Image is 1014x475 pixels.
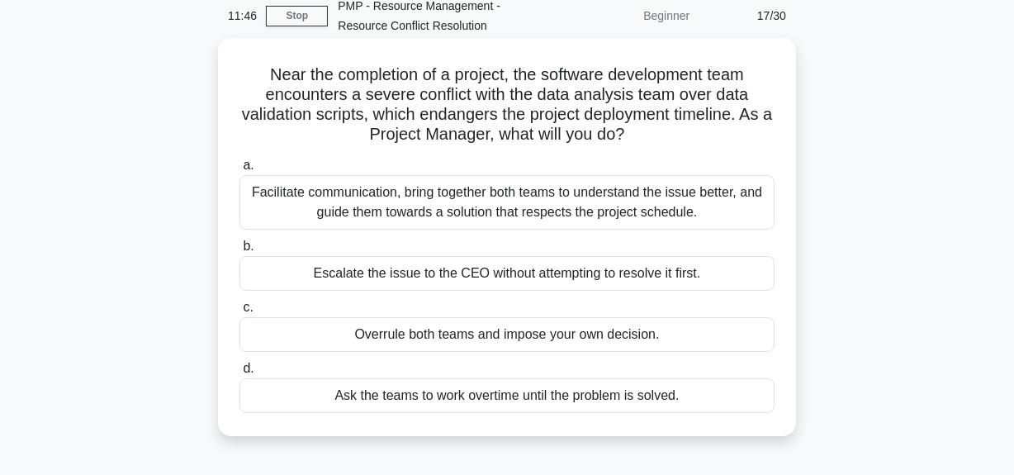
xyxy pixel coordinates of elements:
span: a. [243,158,253,172]
span: b. [243,239,253,253]
div: Escalate the issue to the CEO without attempting to resolve it first. [239,256,775,291]
span: d. [243,361,253,375]
div: Overrule both teams and impose your own decision. [239,317,775,352]
div: Facilitate communication, bring together both teams to understand the issue better, and guide the... [239,175,775,230]
div: Ask the teams to work overtime until the problem is solved. [239,378,775,413]
span: c. [243,300,253,314]
h5: Near the completion of a project, the software development team encounters a severe conflict with... [238,64,776,145]
a: Stop [266,6,328,26]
